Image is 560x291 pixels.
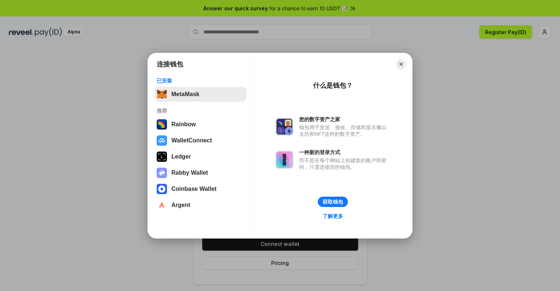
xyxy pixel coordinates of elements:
img: svg+xml,%3Csvg%20width%3D%2228%22%20height%3D%2228%22%20viewBox%3D%220%200%2028%2028%22%20fill%3D... [157,135,167,146]
img: svg+xml,%3Csvg%20width%3D%22120%22%20height%3D%22120%22%20viewBox%3D%220%200%20120%20120%22%20fil... [157,119,167,130]
div: 推荐 [157,108,244,114]
img: svg+xml,%3Csvg%20xmlns%3D%22http%3A%2F%2Fwww.w3.org%2F2000%2Fsvg%22%20fill%3D%22none%22%20viewBox... [276,118,293,135]
h1: 连接钱包 [157,60,183,69]
button: Close [396,59,406,69]
div: 钱包用于发送、接收、存储和显示像以太坊和NFT这样的数字资产。 [299,124,390,137]
div: Coinbase Wallet [171,186,217,192]
img: svg+xml,%3Csvg%20width%3D%2228%22%20height%3D%2228%22%20viewBox%3D%220%200%2028%2028%22%20fill%3D... [157,200,167,210]
button: WalletConnect [154,133,247,148]
button: MetaMask [154,87,247,102]
div: 什么是钱包？ [313,81,353,90]
img: svg+xml,%3Csvg%20xmlns%3D%22http%3A%2F%2Fwww.w3.org%2F2000%2Fsvg%22%20width%3D%2228%22%20height%3... [157,152,167,162]
div: 而不是在每个网站上创建新的账户和密码，只需连接您的钱包。 [299,157,390,170]
button: 获取钱包 [318,197,348,207]
img: svg+xml,%3Csvg%20width%3D%2228%22%20height%3D%2228%22%20viewBox%3D%220%200%2028%2028%22%20fill%3D... [157,184,167,194]
img: svg+xml,%3Csvg%20xmlns%3D%22http%3A%2F%2Fwww.w3.org%2F2000%2Fsvg%22%20fill%3D%22none%22%20viewBox... [276,151,293,168]
div: Rabby Wallet [171,170,208,176]
div: 获取钱包 [323,199,343,205]
div: Argent [171,202,190,208]
img: svg+xml,%3Csvg%20fill%3D%22none%22%20height%3D%2233%22%20viewBox%3D%220%200%2035%2033%22%20width%... [157,89,167,99]
div: MetaMask [171,91,199,98]
button: Coinbase Wallet [154,182,247,196]
div: 一种新的登录方式 [299,149,390,156]
div: 了解更多 [323,213,343,219]
div: Rainbow [171,121,196,128]
a: 了解更多 [318,211,348,221]
button: Rainbow [154,117,247,132]
button: Argent [154,198,247,212]
button: Ledger [154,149,247,164]
div: 您的数字资产之家 [299,116,390,123]
div: WalletConnect [171,137,212,144]
img: svg+xml,%3Csvg%20xmlns%3D%22http%3A%2F%2Fwww.w3.org%2F2000%2Fsvg%22%20fill%3D%22none%22%20viewBox... [157,168,167,178]
button: Rabby Wallet [154,165,247,180]
div: 已安装 [157,77,244,84]
div: Ledger [171,153,191,160]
